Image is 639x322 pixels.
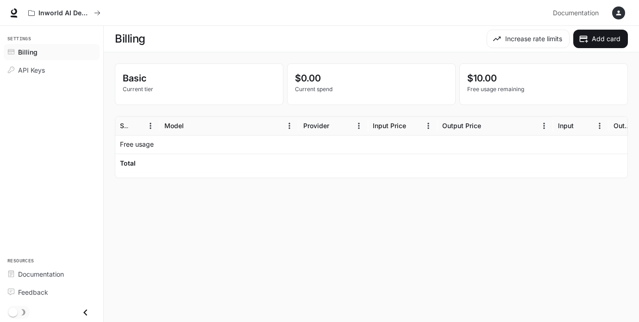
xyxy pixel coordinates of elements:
[24,4,105,22] button: All workspaces
[487,30,570,48] button: Increase rate limits
[123,71,276,85] p: Basic
[144,119,157,133] button: Menu
[4,284,100,300] a: Feedback
[482,119,496,133] button: Sort
[614,122,633,130] div: Output
[573,30,628,48] button: Add card
[575,119,589,133] button: Sort
[352,119,366,133] button: Menu
[467,71,620,85] p: $10.00
[120,159,136,168] h6: Total
[553,7,599,19] span: Documentation
[120,122,129,130] div: Service
[467,85,620,93] p: Free usage remaining
[18,65,45,75] span: API Keys
[295,85,448,93] p: Current spend
[18,47,38,57] span: Billing
[407,119,421,133] button: Sort
[558,122,574,130] div: Input
[442,122,481,130] div: Output Price
[330,119,344,133] button: Sort
[18,269,64,279] span: Documentation
[164,122,184,130] div: Model
[4,266,100,282] a: Documentation
[373,122,406,130] div: Input Price
[38,9,90,17] p: Inworld AI Demos
[537,119,551,133] button: Menu
[130,119,144,133] button: Sort
[421,119,435,133] button: Menu
[115,30,145,48] h1: Billing
[185,119,199,133] button: Sort
[120,140,154,149] p: Free usage
[8,307,18,317] span: Dark mode toggle
[4,44,100,60] a: Billing
[18,287,48,297] span: Feedback
[75,303,96,322] button: Close drawer
[282,119,296,133] button: Menu
[123,85,276,93] p: Current tier
[4,62,100,78] a: API Keys
[593,119,607,133] button: Menu
[303,122,329,130] div: Provider
[295,71,448,85] p: $0.00
[549,4,606,22] a: Documentation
